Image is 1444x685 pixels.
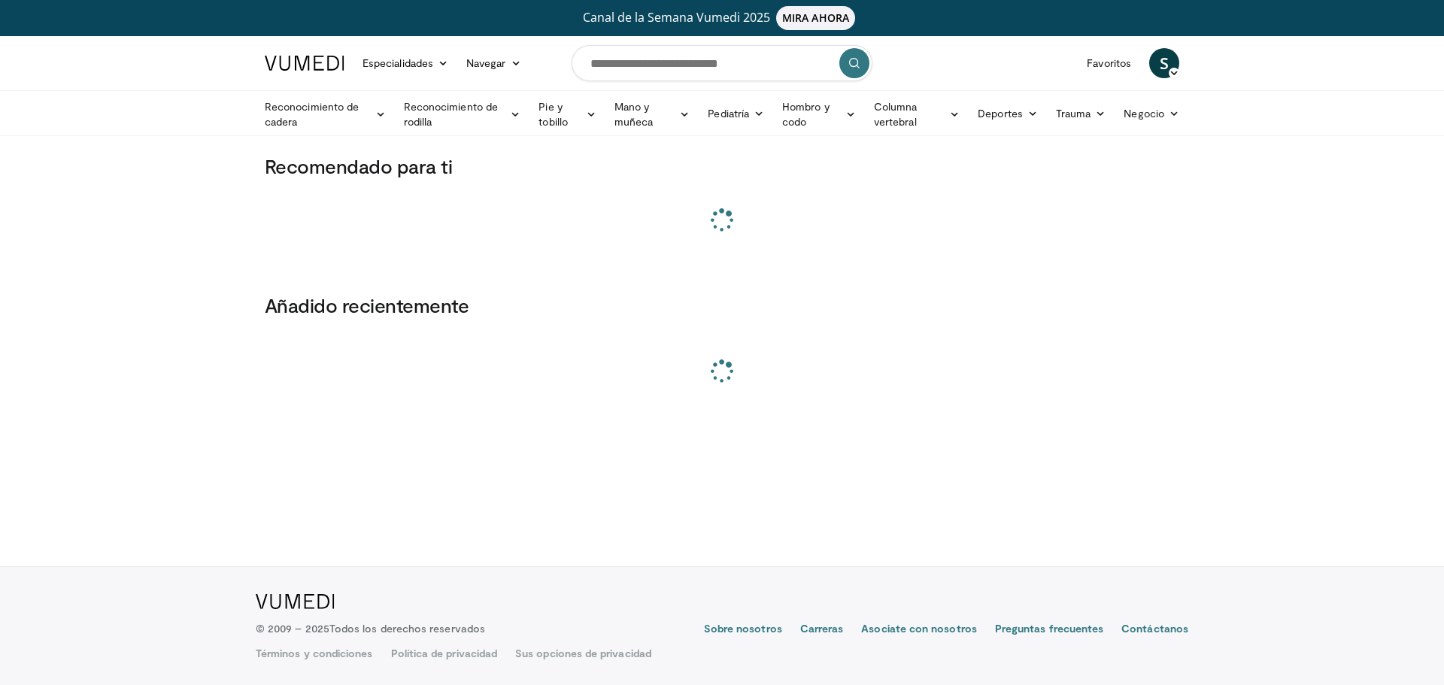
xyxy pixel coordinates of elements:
a: Preguntas frecuentes [995,621,1103,639]
a: Sus opciones de privacidad [515,646,651,661]
font: Sobre nosotros [704,622,782,635]
font: Mano y muñeca [614,100,653,128]
font: Carreras [800,622,844,635]
font: Hombro y codo [782,100,830,128]
font: Reconocimiento de cadera [265,100,359,128]
font: Política de privacidad [391,647,498,659]
a: Columna vertebral [865,99,969,129]
font: Contáctanos [1121,622,1188,635]
a: Contáctanos [1121,621,1188,639]
a: Hombro y codo [773,99,865,129]
font: Recomendado para ti [265,154,452,177]
font: Columna vertebral [874,100,918,128]
font: Términos y condiciones [256,647,373,659]
font: MIRA AHORA [782,11,849,25]
font: Deportes [978,107,1023,120]
input: Buscar temas, intervenciones [572,45,872,81]
a: Navegar [457,48,530,78]
a: Negocio [1115,99,1188,129]
font: Especialidades [363,56,433,69]
a: Pie y tobillo [529,99,605,129]
a: Especialidades [353,48,457,78]
img: Logotipo de VuMedi [265,56,344,71]
font: Pie y tobillo [538,100,568,128]
font: Favoritos [1087,56,1131,69]
font: Reconocimiento de rodilla [404,100,498,128]
font: © 2009 – 2025 [256,622,329,635]
font: Preguntas frecuentes [995,622,1103,635]
a: Términos y condiciones [256,646,373,661]
a: Reconocimiento de rodilla [395,99,530,129]
a: Favoritos [1078,48,1140,78]
a: S [1149,48,1179,78]
font: Pediatría [708,107,749,120]
font: Añadido recientemente [265,293,469,317]
a: Carreras [800,621,844,639]
a: Política de privacidad [391,646,498,661]
a: Sobre nosotros [704,621,782,639]
a: Mano y muñeca [605,99,699,129]
font: Trauma [1056,107,1091,120]
font: Asociate con nosotros [861,622,976,635]
font: Negocio [1124,107,1164,120]
a: Asociate con nosotros [861,621,976,639]
font: Todos los derechos reservados [329,622,485,635]
a: Pediatría [699,99,773,129]
font: Sus opciones de privacidad [515,647,651,659]
a: Deportes [969,99,1047,129]
font: S [1160,52,1169,74]
font: Navegar [466,56,506,69]
img: Logotipo de VuMedi [256,594,335,609]
a: Trauma [1047,99,1115,129]
a: Reconocimiento de cadera [256,99,395,129]
font: Canal de la Semana Vumedi 2025 [583,9,770,26]
a: Canal de la Semana Vumedi 2025MIRA AHORA [267,6,1177,30]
